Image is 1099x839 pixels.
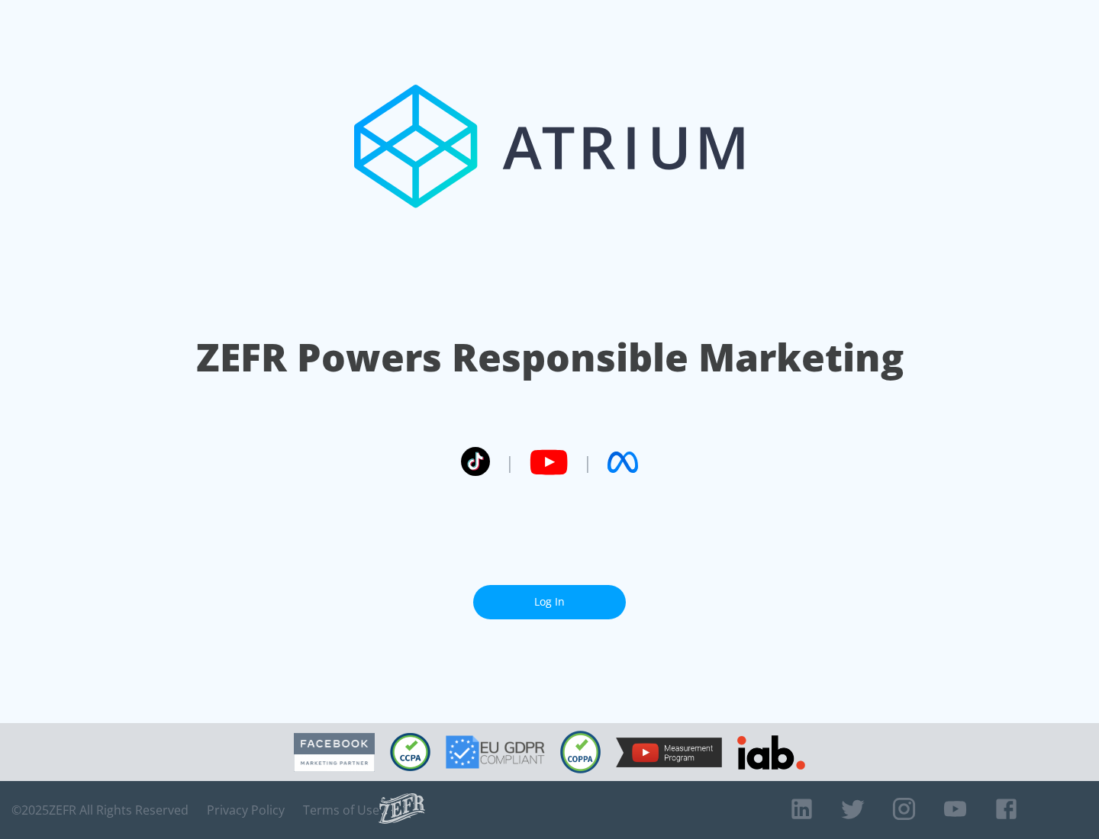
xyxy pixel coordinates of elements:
img: COPPA Compliant [560,731,601,773]
img: YouTube Measurement Program [616,738,722,767]
img: IAB [737,735,805,770]
h1: ZEFR Powers Responsible Marketing [196,331,904,384]
span: | [505,451,514,474]
span: © 2025 ZEFR All Rights Reserved [11,802,189,818]
a: Terms of Use [303,802,379,818]
span: | [583,451,592,474]
img: Facebook Marketing Partner [294,733,375,772]
a: Privacy Policy [207,802,285,818]
img: CCPA Compliant [390,733,430,771]
img: GDPR Compliant [446,735,545,769]
a: Log In [473,585,626,619]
